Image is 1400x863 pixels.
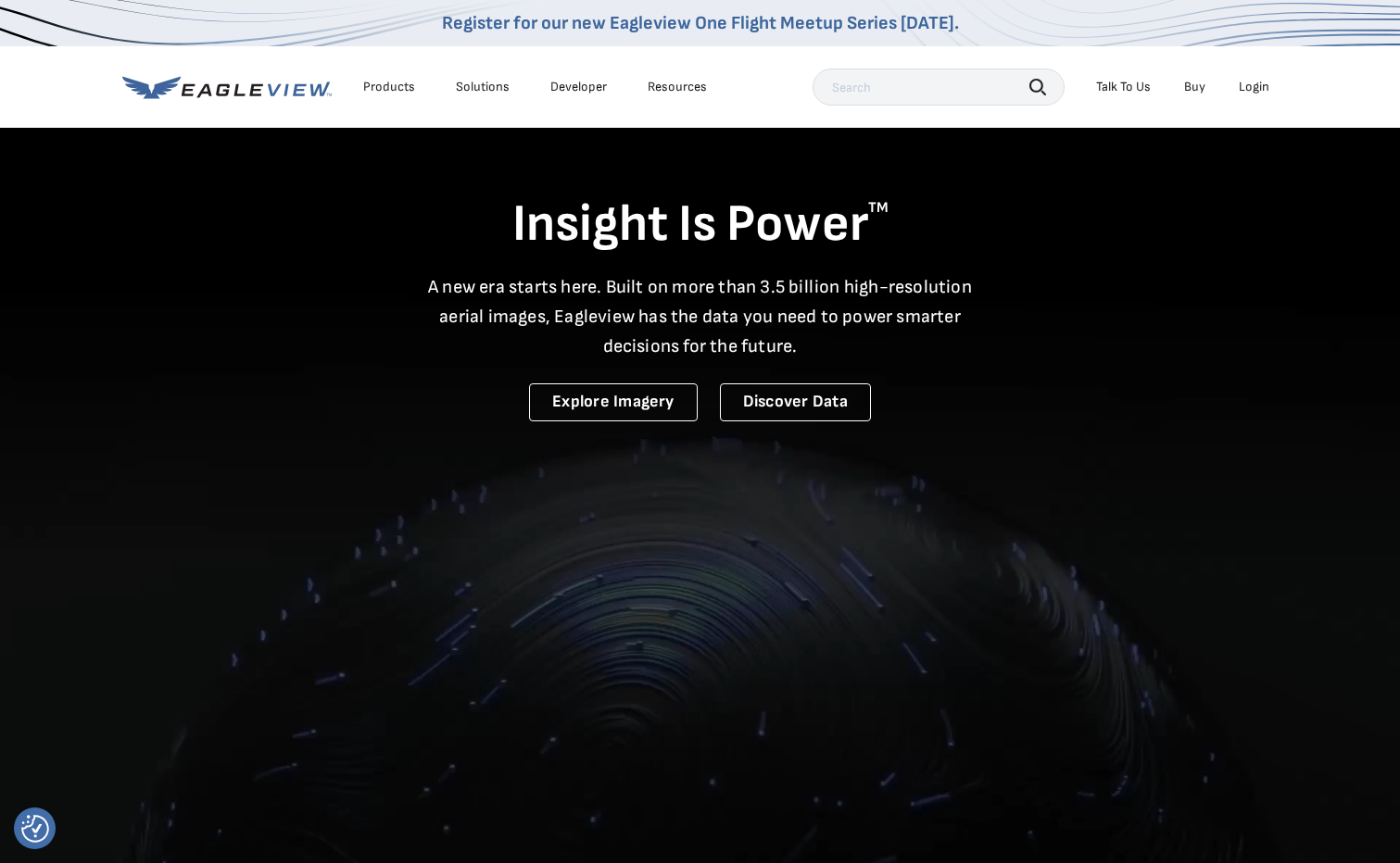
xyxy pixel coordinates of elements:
input: Search [813,69,1065,106]
a: Discover Data [720,383,871,421]
div: Login [1239,79,1269,95]
sup: TM [868,199,889,217]
a: Buy [1184,79,1205,95]
div: Products [363,79,415,95]
a: Explore Imagery [529,383,698,421]
div: Talk To Us [1096,79,1151,95]
button: Consent Preferences [21,815,49,843]
a: Developer [550,79,607,95]
div: Solutions [456,79,510,95]
img: Revisit consent button [21,815,49,843]
div: Resources [648,79,707,95]
p: A new era starts here. Built on more than 3.5 billion high-resolution aerial images, Eagleview ha... [417,272,984,361]
h1: Insight Is Power [122,193,1279,257]
a: Register for our new Eagleview One Flight Meetup Series [DATE]. [442,12,959,34]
